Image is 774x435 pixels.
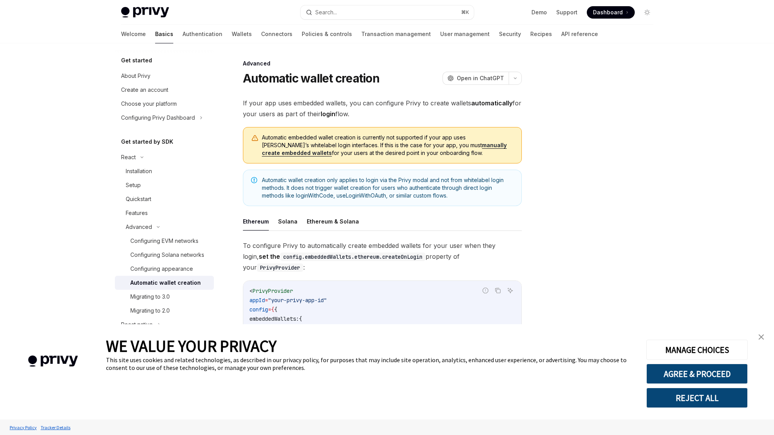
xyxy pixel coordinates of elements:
[115,248,214,262] a: Configuring Solana networks
[115,178,214,192] a: Setup
[440,25,490,43] a: User management
[302,25,352,43] a: Policies & controls
[126,208,148,218] div: Features
[115,164,214,178] a: Installation
[253,287,293,294] span: PrivyProvider
[321,110,335,118] strong: login
[257,263,303,272] code: PrivyProvider
[646,364,748,384] button: AGREE & PROCEED
[155,25,173,43] a: Basics
[39,421,72,434] a: Tracker Details
[12,344,94,378] img: company logo
[121,320,153,329] div: React native
[499,25,521,43] a: Security
[115,234,214,248] a: Configuring EVM networks
[130,306,170,315] div: Migrating to 2.0
[115,206,214,220] a: Features
[106,336,277,356] span: WE VALUE YOUR PRIVACY
[115,192,214,206] a: Quickstart
[121,113,195,122] div: Configuring Privy Dashboard
[274,306,277,313] span: {
[243,71,379,85] h1: Automatic wallet creation
[315,8,337,17] div: Search...
[121,153,136,162] div: React
[268,297,327,304] span: "your-privy-app-id"
[493,285,503,296] button: Copy the contents from the code block
[130,264,193,273] div: Configuring appearance
[249,315,299,322] span: embeddedWallets:
[126,222,152,232] div: Advanced
[8,421,39,434] a: Privacy Policy
[121,25,146,43] a: Welcome
[115,97,214,111] a: Choose your platform
[262,176,514,199] span: Automatic wallet creation only applies to login via the Privy modal and not from whitelabel login...
[443,72,509,85] button: Open in ChatGPT
[115,262,214,276] a: Configuring appearance
[130,278,201,287] div: Automatic wallet creation
[457,74,504,82] span: Open in ChatGPT
[232,25,252,43] a: Wallets
[126,181,141,190] div: Setup
[556,9,578,16] a: Support
[121,71,150,81] div: About Privy
[307,212,359,230] button: Ethereum & Solana
[531,9,547,16] a: Demo
[121,56,152,65] h5: Get started
[259,253,425,260] strong: set the
[243,60,522,67] div: Advanced
[271,306,274,313] span: {
[262,134,514,157] span: Automatic embedded wallet creation is currently not supported if your app uses [PERSON_NAME]’s wh...
[106,356,635,371] div: This site uses cookies and related technologies, as described in our privacy policy, for purposes...
[530,25,552,43] a: Recipes
[480,285,490,296] button: Report incorrect code
[251,134,259,142] svg: Warning
[121,7,169,18] img: light logo
[183,25,222,43] a: Authentication
[593,9,623,16] span: Dashboard
[115,290,214,304] a: Migrating to 3.0
[505,285,515,296] button: Ask AI
[121,85,168,95] div: Create an account
[587,6,635,19] a: Dashboard
[361,25,431,43] a: Transaction management
[130,236,198,246] div: Configuring EVM networks
[268,306,271,313] span: =
[243,240,522,273] span: To configure Privy to automatically create embedded wallets for your user when they login, proper...
[126,194,151,204] div: Quickstart
[759,334,764,340] img: close banner
[641,6,653,19] button: Toggle dark mode
[121,99,177,108] div: Choose your platform
[249,297,265,304] span: appId
[753,329,769,345] a: close banner
[243,212,269,230] button: Ethereum
[249,287,253,294] span: <
[461,9,469,15] span: ⌘ K
[299,315,302,322] span: {
[646,340,748,360] button: MANAGE CHOICES
[115,69,214,83] a: About Privy
[130,292,170,301] div: Migrating to 3.0
[115,276,214,290] a: Automatic wallet creation
[561,25,598,43] a: API reference
[646,388,748,408] button: REJECT ALL
[126,167,152,176] div: Installation
[249,306,268,313] span: config
[243,98,522,119] span: If your app uses embedded wallets, you can configure Privy to create wallets for your users as pa...
[115,83,214,97] a: Create an account
[121,137,173,146] h5: Get started by SDK
[251,177,257,183] svg: Note
[278,212,297,230] button: Solana
[471,99,513,107] strong: automatically
[280,253,425,261] code: config.embeddedWallets.ethereum.createOnLogin
[130,250,204,260] div: Configuring Solana networks
[301,5,474,19] button: Search...⌘K
[261,25,292,43] a: Connectors
[265,297,268,304] span: =
[115,304,214,318] a: Migrating to 2.0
